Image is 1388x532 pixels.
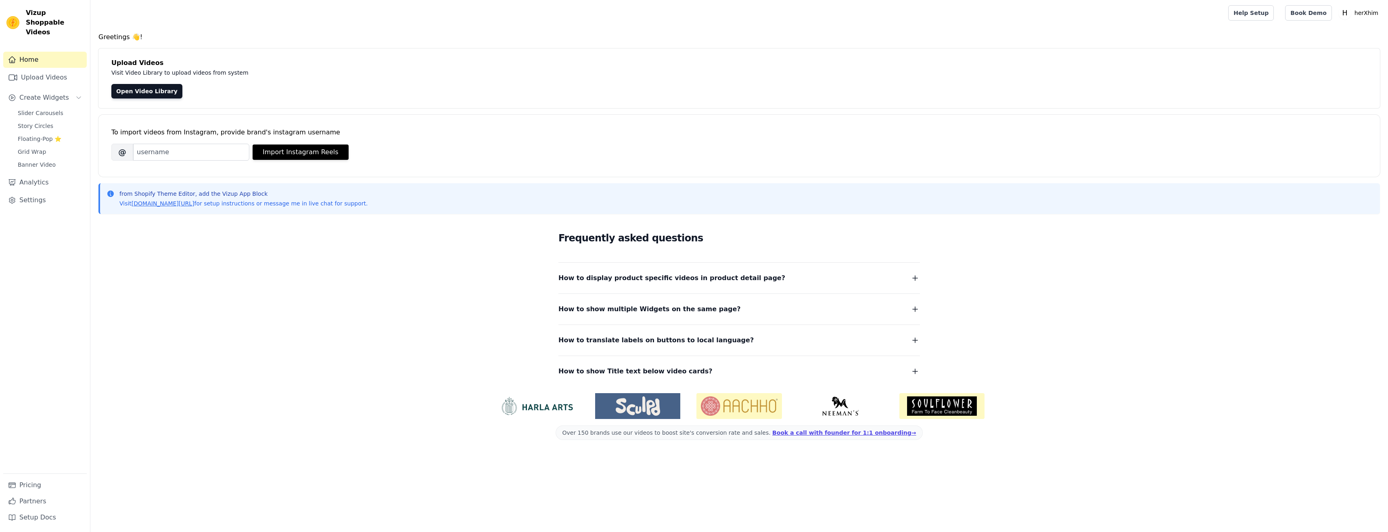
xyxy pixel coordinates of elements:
div: To import videos from Instagram, provide brand's instagram username [111,128,1367,137]
a: Upload Videos [3,69,87,86]
button: How to translate labels on buttons to local language? [558,335,920,346]
a: Book Demo [1285,5,1332,21]
img: Sculpd US [595,396,680,416]
a: Grid Wrap [13,146,87,157]
button: How to show Title text below video cards? [558,366,920,377]
a: [DOMAIN_NAME][URL] [132,200,194,207]
span: Create Widgets [19,93,69,103]
p: from Shopify Theme Editor, add the Vizup App Block [119,190,368,198]
span: @ [111,144,133,161]
a: Analytics [3,174,87,191]
span: How to display product specific videos in product detail page? [558,272,785,284]
a: Partners [3,493,87,509]
a: Home [3,52,87,68]
a: Banner Video [13,159,87,170]
a: Slider Carousels [13,107,87,119]
a: Pricing [3,477,87,493]
a: Open Video Library [111,84,182,98]
img: Neeman's [798,396,883,416]
button: H herXhim [1338,6,1382,20]
a: Settings [3,192,87,208]
span: Banner Video [18,161,56,169]
h4: Upload Videos [111,58,1367,68]
img: Aachho [696,393,782,419]
input: username [133,144,249,161]
button: Import Instagram Reels [253,145,349,160]
button: Create Widgets [3,90,87,106]
text: H [1342,9,1347,17]
span: Vizup Shoppable Videos [26,8,84,37]
button: How to display product specific videos in product detail page? [558,272,920,284]
span: Grid Wrap [18,148,46,156]
a: Help Setup [1228,5,1274,21]
img: HarlaArts [494,396,579,416]
button: How to show multiple Widgets on the same page? [558,304,920,315]
a: Floating-Pop ⭐ [13,133,87,145]
span: How to translate labels on buttons to local language? [558,335,754,346]
p: Visit Video Library to upload videos from system [111,68,473,77]
span: Slider Carousels [18,109,63,117]
h4: Greetings 👋! [98,32,1380,42]
span: How to show multiple Widgets on the same page? [558,304,741,315]
img: Vizup [6,16,19,29]
img: Soulflower [899,393,985,419]
a: Story Circles [13,120,87,132]
a: Setup Docs [3,509,87,526]
span: Floating-Pop ⭐ [18,135,61,143]
span: Story Circles [18,122,53,130]
p: herXhim [1351,6,1382,20]
span: How to show Title text below video cards? [558,366,713,377]
p: Visit for setup instructions or message me in live chat for support. [119,199,368,207]
a: Book a call with founder for 1:1 onboarding [772,429,916,436]
h2: Frequently asked questions [558,230,920,246]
